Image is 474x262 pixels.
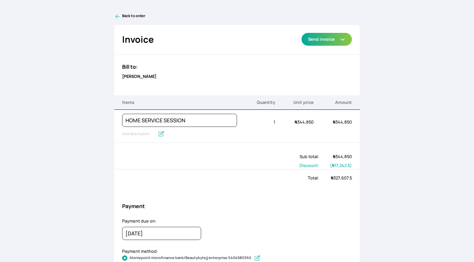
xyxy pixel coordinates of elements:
[122,73,156,79] b: [PERSON_NAME]
[114,13,360,20] a: Back to order
[122,218,156,224] label: Payment due on:
[114,154,319,160] div: Sub total:
[314,99,352,106] p: Amount
[295,119,314,125] span: 344,850
[114,175,319,181] div: Total:
[332,162,334,168] span: ₦
[237,99,275,106] p: Quantity
[275,99,313,106] p: Unit price
[122,202,352,210] h3: Payment
[295,119,297,125] span: ₦
[302,33,352,46] button: Send invoice
[333,154,352,159] span: 344,850
[319,162,360,169] div: ( )
[122,130,155,138] input: Add description
[333,154,335,159] span: ₦
[122,248,158,254] label: Payment method:
[130,255,251,262] b: Moniepoint microfinance bank/Beautybytejj enterprise 5404980360
[331,175,352,181] span: 327,607.5
[122,99,237,106] p: Items
[237,115,275,129] div: 1
[332,162,350,168] span: 17,242.5
[122,33,154,46] h2: Invoice
[331,175,333,181] span: ₦
[114,162,319,169] div: Discount:
[122,63,352,71] h3: Bill to:
[333,119,335,125] span: ₦
[333,119,352,125] span: 344,850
